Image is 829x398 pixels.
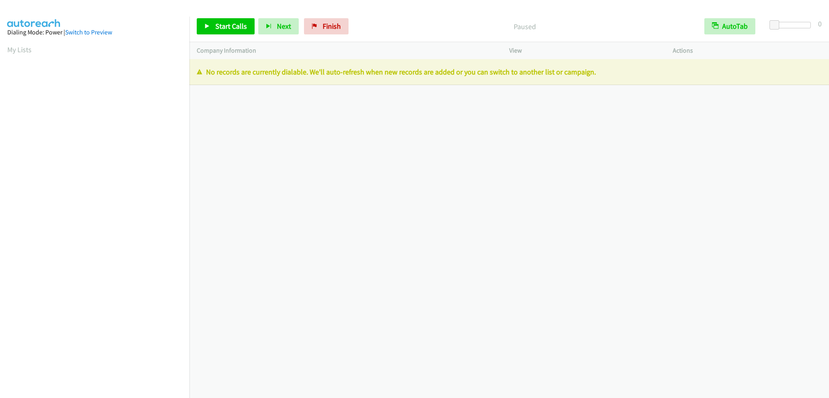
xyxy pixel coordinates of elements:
span: Start Calls [215,21,247,31]
p: Paused [359,21,690,32]
p: No records are currently dialable. We'll auto-refresh when new records are added or you can switc... [197,66,822,77]
div: 0 [818,18,822,29]
div: Dialing Mode: Power | [7,28,182,37]
div: Delay between calls (in seconds) [774,22,811,28]
a: Start Calls [197,18,255,34]
span: Next [277,21,291,31]
p: View [509,46,658,55]
button: AutoTab [704,18,755,34]
a: Switch to Preview [65,28,112,36]
a: My Lists [7,45,32,54]
a: Finish [304,18,349,34]
p: Actions [673,46,822,55]
p: Company Information [197,46,495,55]
button: Next [258,18,299,34]
span: Finish [323,21,341,31]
